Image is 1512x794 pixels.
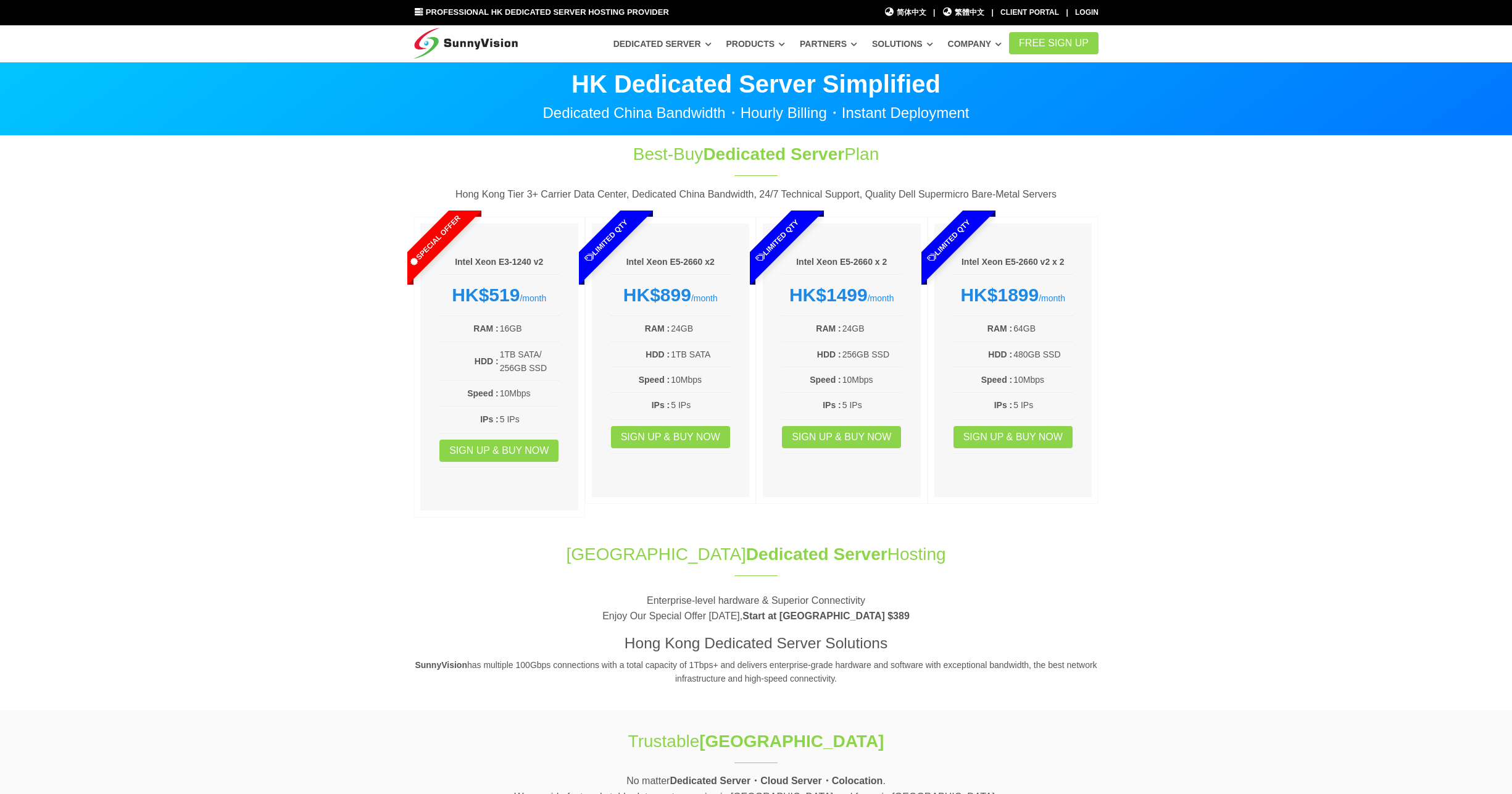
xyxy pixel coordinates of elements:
span: Dedicated Server [703,144,844,164]
td: 16GB [499,321,560,336]
a: Products [726,33,785,55]
td: 1TB SATA [670,347,731,362]
h6: Intel Xeon E5-2660 v2 x 2 [953,256,1074,269]
a: Company [948,33,1002,55]
span: Limited Qty [726,189,829,293]
p: Enterprise-level hardware & Superior Connectivity Enjoy Our Special Offer [DATE], [413,593,1099,624]
b: HDD : [646,349,670,359]
b: RAM : [645,324,670,333]
div: /month [610,284,731,306]
a: Sign up & Buy Now [953,426,1073,448]
a: 简体中文 [884,7,926,19]
span: Limited Qty [897,189,1000,293]
strong: Dedicated Server・Cloud Server・Colocation [670,775,883,786]
a: Sign up & Buy Now [439,440,559,462]
strong: Start at [GEOGRAPHIC_DATA] $389 [742,611,910,621]
p: has multiple 100Gbps connections with a total capacity of 1Tbps+ and delivers enterprise-grade ha... [413,658,1099,686]
td: 10Mbps [842,372,902,387]
li: | [933,7,935,19]
strong: SunnyVision [415,660,467,670]
h6: Intel Xeon E5-2660 x 2 [781,256,902,269]
h6: Intel Xeon E5-2660 x2 [610,256,731,269]
td: 24GB [842,321,902,336]
td: 480GB SSD [1013,347,1073,362]
div: /month [439,284,560,306]
td: 5 IPs [670,398,731,412]
a: Dedicated Server [613,33,712,55]
td: 10Mbps [1013,372,1073,387]
a: Login [1075,8,1099,17]
p: Dedicated China Bandwidth・Hourly Billing・Instant Deployment [413,106,1099,120]
a: Client Portal [1000,8,1059,17]
b: IPs : [823,400,841,410]
strong: [GEOGRAPHIC_DATA] [699,732,884,751]
td: 5 IPs [1013,398,1073,412]
b: RAM : [473,324,498,333]
a: Sign up & Buy Now [611,426,730,448]
strong: HK$1499 [789,285,868,305]
a: Solutions [872,33,933,55]
h1: Trustable [550,729,962,753]
li: | [991,7,993,19]
b: HDD : [817,349,841,359]
td: 256GB SSD [842,347,902,362]
td: 5 IPs [842,398,902,412]
td: 64GB [1013,321,1073,336]
b: HDD : [475,356,499,366]
p: HK Dedicated Server Simplified [413,72,1099,96]
b: HDD : [988,349,1012,359]
td: 10Mbps [499,386,560,401]
span: Special Offer [383,189,487,293]
h1: Best-Buy Plan [550,142,962,166]
strong: HK$519 [452,285,520,305]
td: 5 IPs [499,412,560,427]
strong: HK$1899 [960,285,1039,305]
span: Limited Qty [554,189,658,293]
b: Speed : [810,375,841,385]
strong: HK$899 [623,285,691,305]
a: 繁體中文 [942,7,985,19]
b: Speed : [467,388,499,398]
a: FREE Sign Up [1009,32,1099,54]
b: Speed : [639,375,670,385]
div: /month [781,284,902,306]
h6: Intel Xeon E3-1240 v2 [439,256,560,269]
td: 1TB SATA/ 256GB SSD [499,347,560,376]
h1: [GEOGRAPHIC_DATA] Hosting [413,542,1099,566]
b: IPs : [480,414,499,424]
b: IPs : [994,400,1013,410]
b: IPs : [652,400,670,410]
span: Dedicated Server [746,545,887,564]
h3: Hong Kong Dedicated Server Solutions [413,633,1099,654]
span: Professional HK Dedicated Server Hosting Provider [426,7,669,17]
td: 24GB [670,321,731,336]
b: Speed : [981,375,1013,385]
div: /month [953,284,1074,306]
b: RAM : [816,324,841,333]
li: | [1066,7,1068,19]
b: RAM : [987,324,1012,333]
a: Partners [800,33,857,55]
td: 10Mbps [670,372,731,387]
a: Sign up & Buy Now [782,426,901,448]
p: Hong Kong Tier 3+ Carrier Data Center, Dedicated China Bandwidth, 24/7 Technical Support, Quality... [413,186,1099,203]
